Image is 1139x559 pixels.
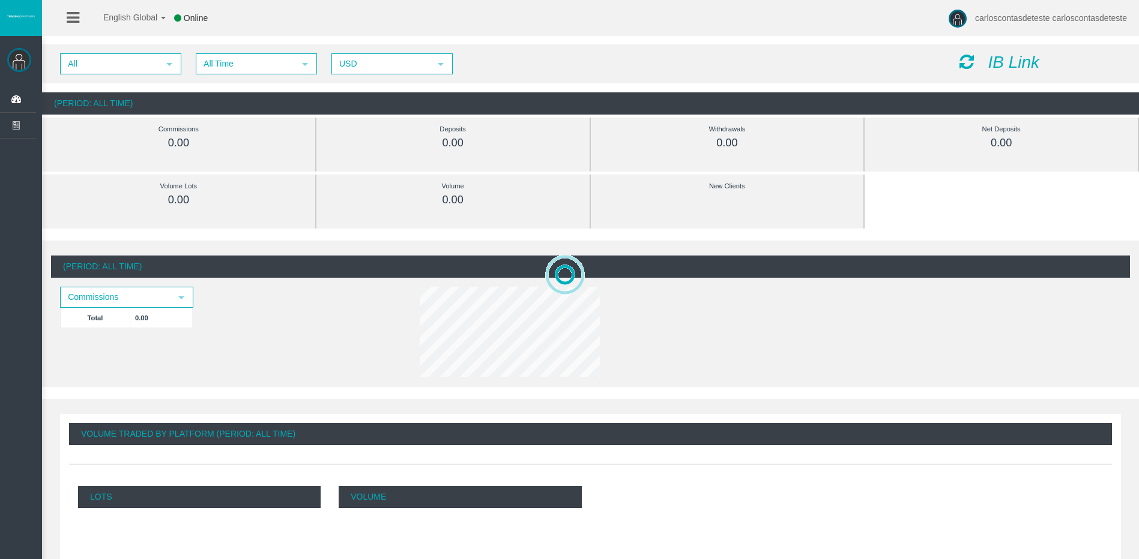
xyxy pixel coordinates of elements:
[339,486,581,508] p: Volume
[988,53,1039,71] i: IB Link
[343,136,563,150] div: 0.00
[300,59,310,69] span: select
[436,59,446,69] span: select
[42,92,1139,115] div: (Period: All Time)
[61,308,130,327] td: Total
[618,122,837,136] div: Withdrawals
[69,122,288,136] div: Commissions
[618,179,837,193] div: New Clients
[343,193,563,207] div: 0.00
[618,136,837,150] div: 0.00
[892,136,1111,150] div: 0.00
[6,14,36,19] img: logo.svg
[78,486,321,508] p: Lots
[69,423,1112,445] div: Volume Traded By Platform (Period: All Time)
[949,10,967,28] img: user-image
[69,193,288,207] div: 0.00
[892,122,1111,136] div: Net Deposits
[51,256,1130,278] div: (Period: All Time)
[197,55,294,73] span: All Time
[177,293,186,302] span: select
[333,55,430,73] span: USD
[975,13,1127,23] span: carloscontasdeteste carloscontasdeteste
[88,13,157,22] span: English Global
[184,13,208,23] span: Online
[130,308,193,327] td: 0.00
[343,179,563,193] div: Volume
[165,59,174,69] span: select
[69,179,288,193] div: Volume Lots
[61,55,159,73] span: All
[959,53,974,70] i: Reload Dashboard
[343,122,563,136] div: Deposits
[61,288,171,306] span: Commissions
[69,136,288,150] div: 0.00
